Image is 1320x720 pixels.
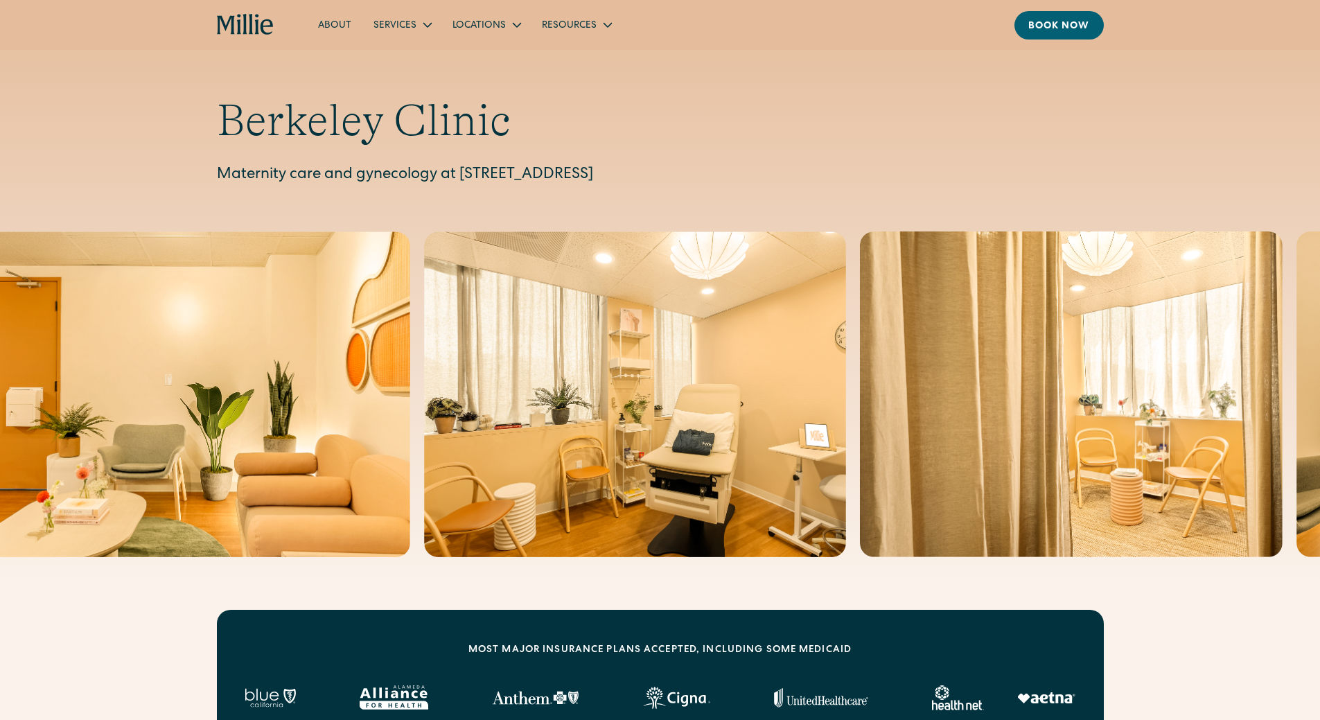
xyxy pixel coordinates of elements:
[452,19,506,33] div: Locations
[360,685,428,710] img: Alameda Alliance logo
[643,687,710,709] img: Cigna logo
[468,643,852,658] div: MOST MAJOR INSURANCE PLANS ACCEPTED, INCLUDING some MEDICAID
[245,688,296,708] img: Blue California logo
[307,13,362,36] a: About
[1017,692,1075,703] img: Aetna logo
[932,685,984,710] img: Healthnet logo
[441,13,531,36] div: Locations
[362,13,441,36] div: Services
[1028,19,1090,34] div: Book now
[492,691,579,705] img: Anthem Logo
[217,94,1104,148] h1: Berkeley Clinic
[373,19,416,33] div: Services
[217,14,274,36] a: home
[217,164,1104,187] p: Maternity care and gynecology at [STREET_ADDRESS]
[774,688,868,708] img: United Healthcare logo
[531,13,622,36] div: Resources
[1014,11,1104,39] a: Book now
[542,19,597,33] div: Resources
